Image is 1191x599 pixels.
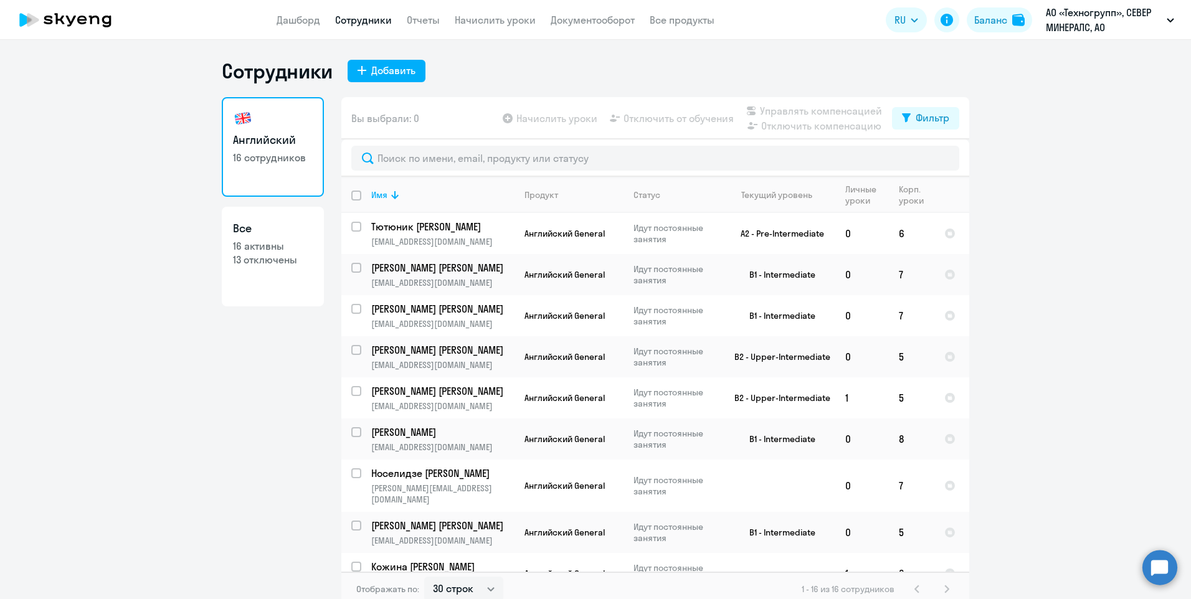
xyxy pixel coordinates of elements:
[551,14,635,26] a: Документооборот
[371,519,514,532] a: [PERSON_NAME] [PERSON_NAME]
[524,269,605,280] span: Английский General
[524,189,623,200] div: Продукт
[356,583,419,595] span: Отображать по:
[633,474,719,497] p: Идут постоянные занятия
[222,59,333,83] h1: Сотрудники
[222,97,324,197] a: Английский16 сотрудников
[348,60,425,82] button: Добавить
[233,132,313,148] h3: Английский
[802,583,894,595] span: 1 - 16 из 16 сотрудников
[889,213,934,254] td: 6
[455,14,536,26] a: Начислить уроки
[524,392,605,403] span: Английский General
[222,207,324,306] a: Все16 активны13 отключены
[835,460,889,512] td: 0
[371,302,512,316] p: [PERSON_NAME] [PERSON_NAME]
[233,151,313,164] p: 16 сотрудников
[1040,5,1180,35] button: АО «Техногрупп», СЕВЕР МИНЕРАЛС, АО
[371,220,514,233] a: Тютюник [PERSON_NAME]
[967,7,1032,32] button: Балансbalance
[371,466,512,480] p: Носелидзе [PERSON_NAME]
[886,7,927,32] button: RU
[371,63,415,78] div: Добавить
[729,189,835,200] div: Текущий уровень
[633,428,719,450] p: Идут постоянные занятия
[889,377,934,418] td: 5
[633,521,719,544] p: Идут постоянные занятия
[889,553,934,594] td: 8
[719,295,835,336] td: B1 - Intermediate
[371,535,514,546] p: [EMAIL_ADDRESS][DOMAIN_NAME]
[371,220,512,233] p: Тютюник [PERSON_NAME]
[371,400,514,412] p: [EMAIL_ADDRESS][DOMAIN_NAME]
[889,336,934,377] td: 5
[719,254,835,295] td: B1 - Intermediate
[233,253,313,266] p: 13 отключены
[835,512,889,553] td: 0
[835,418,889,460] td: 0
[633,562,719,585] p: Идут постоянные занятия
[371,560,512,573] p: Кожина [PERSON_NAME]
[719,377,835,418] td: B2 - Upper-Intermediate
[719,512,835,553] td: B1 - Intermediate
[351,111,419,126] span: Вы выбрали: 0
[371,189,514,200] div: Имя
[633,189,660,200] div: Статус
[233,220,313,237] h3: Все
[845,184,888,206] div: Личные уроки
[633,387,719,409] p: Идут постоянные занятия
[889,418,934,460] td: 8
[371,302,514,316] a: [PERSON_NAME] [PERSON_NAME]
[889,512,934,553] td: 5
[899,184,926,206] div: Корп. уроки
[835,336,889,377] td: 0
[371,236,514,247] p: [EMAIL_ADDRESS][DOMAIN_NAME]
[524,568,605,579] span: Английский General
[371,441,514,453] p: [EMAIL_ADDRESS][DOMAIN_NAME]
[524,527,605,538] span: Английский General
[524,310,605,321] span: Английский General
[371,359,514,370] p: [EMAIL_ADDRESS][DOMAIN_NAME]
[916,110,949,125] div: Фильтр
[650,14,714,26] a: Все продукты
[371,466,514,480] a: Носелидзе [PERSON_NAME]
[233,108,253,128] img: english
[233,239,313,253] p: 16 активны
[974,12,1007,27] div: Баланс
[371,519,512,532] p: [PERSON_NAME] [PERSON_NAME]
[407,14,440,26] a: Отчеты
[524,351,605,362] span: Английский General
[719,336,835,377] td: B2 - Upper-Intermediate
[741,189,812,200] div: Текущий уровень
[633,263,719,286] p: Идут постоянные занятия
[633,189,719,200] div: Статус
[719,213,835,254] td: A2 - Pre-Intermediate
[524,189,558,200] div: Продукт
[845,184,880,206] div: Личные уроки
[524,433,605,445] span: Английский General
[835,553,889,594] td: 1
[633,346,719,368] p: Идут постоянные занятия
[371,384,512,398] p: [PERSON_NAME] [PERSON_NAME]
[371,425,512,439] p: [PERSON_NAME]
[1046,5,1162,35] p: АО «Техногрупп», СЕВЕР МИНЕРАЛС, АО
[371,277,514,288] p: [EMAIL_ADDRESS][DOMAIN_NAME]
[719,418,835,460] td: B1 - Intermediate
[899,184,934,206] div: Корп. уроки
[835,295,889,336] td: 0
[371,425,514,439] a: [PERSON_NAME]
[371,384,514,398] a: [PERSON_NAME] [PERSON_NAME]
[371,189,387,200] div: Имя
[633,222,719,245] p: Идут постоянные занятия
[835,213,889,254] td: 0
[633,304,719,327] p: Идут постоянные занятия
[371,261,512,275] p: [PERSON_NAME] [PERSON_NAME]
[371,318,514,329] p: [EMAIL_ADDRESS][DOMAIN_NAME]
[894,12,906,27] span: RU
[335,14,392,26] a: Сотрудники
[889,460,934,512] td: 7
[371,343,514,357] a: [PERSON_NAME] [PERSON_NAME]
[277,14,320,26] a: Дашборд
[835,377,889,418] td: 1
